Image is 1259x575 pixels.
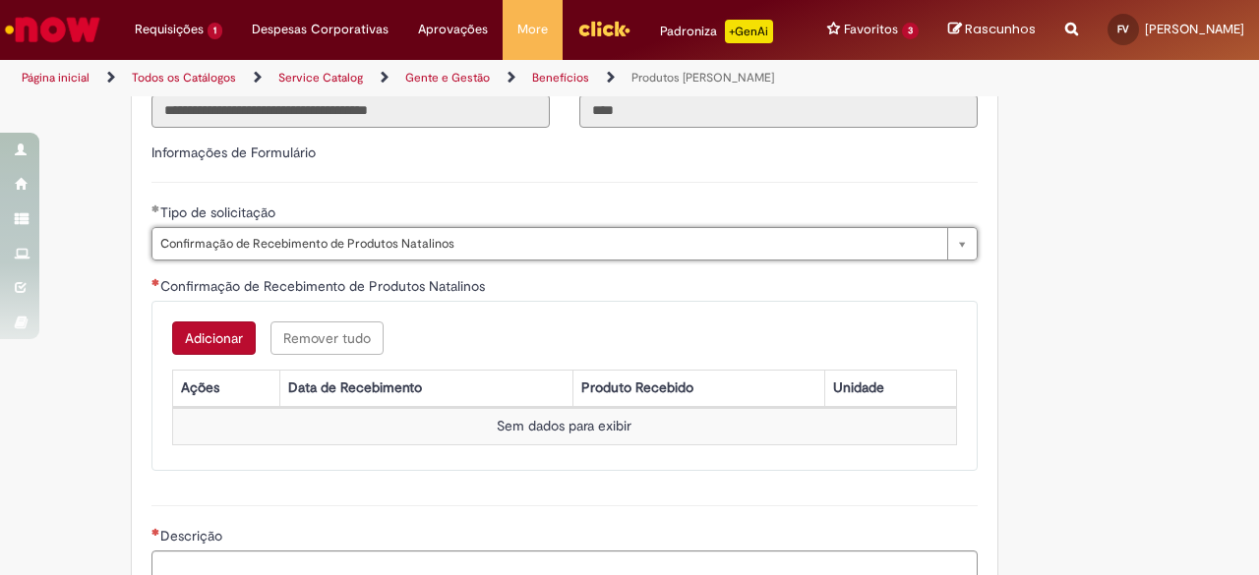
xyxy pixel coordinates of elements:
td: Sem dados para exibir [172,408,956,444]
button: Add a row for Confirmação de Recebimento de Produtos Natalinos [172,321,256,355]
a: Gente e Gestão [405,70,490,86]
span: Necessários [151,278,160,286]
label: Informações de Formulário [151,144,316,161]
img: click_logo_yellow_360x200.png [577,14,630,43]
a: Benefícios [532,70,589,86]
span: Tipo de solicitação [160,203,279,221]
a: Todos os Catálogos [132,70,236,86]
a: Página inicial [22,70,90,86]
a: Rascunhos [948,21,1036,39]
span: More [517,20,548,39]
img: ServiceNow [2,10,103,49]
span: Aprovações [418,20,488,39]
span: Requisições [135,20,204,39]
ul: Trilhas de página [15,60,824,96]
span: Obrigatório Preenchido [151,204,160,212]
span: Despesas Corporativas [252,20,389,39]
span: Favoritos [844,20,898,39]
a: Produtos [PERSON_NAME] [631,70,774,86]
th: Produto Recebido [573,370,824,406]
span: Rascunhos [965,20,1036,38]
span: Confirmação de Recebimento de Produtos Natalinos [160,228,937,259]
a: Service Catalog [278,70,363,86]
span: Necessários [151,528,160,536]
span: FV [1117,23,1129,35]
th: Unidade [824,370,956,406]
input: Código da Unidade [579,94,978,128]
span: 1 [208,23,222,39]
span: [PERSON_NAME] [1145,21,1244,37]
span: Descrição [160,527,226,545]
th: Ações [172,370,279,406]
p: +GenAi [725,20,773,43]
span: 3 [902,23,919,39]
th: Data de Recebimento [280,370,573,406]
input: Título [151,94,550,128]
div: Padroniza [660,20,773,43]
span: Confirmação de Recebimento de Produtos Natalinos [160,277,489,295]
